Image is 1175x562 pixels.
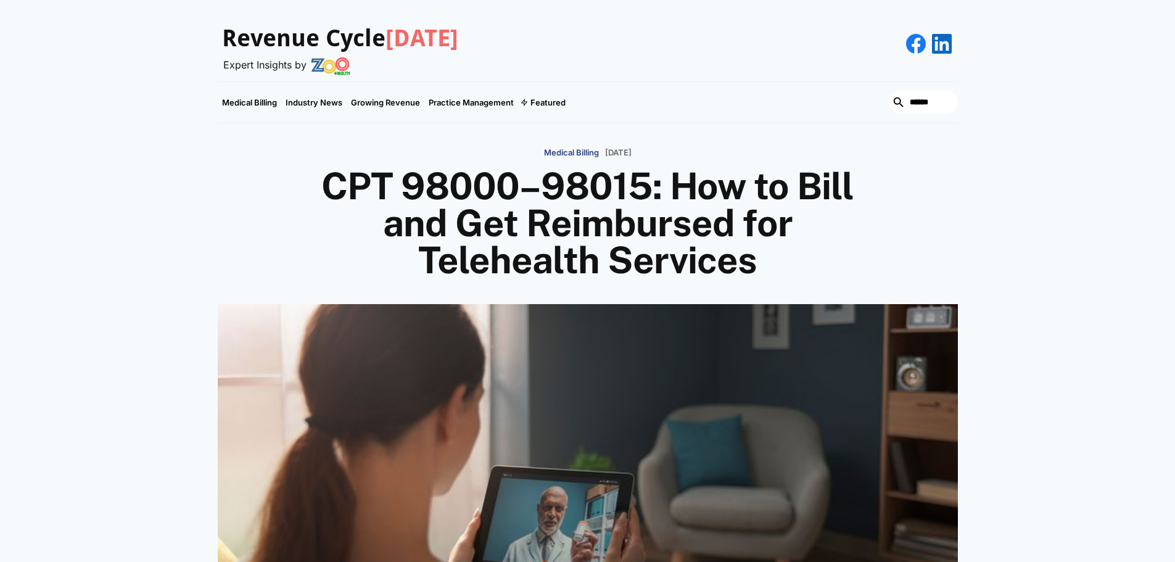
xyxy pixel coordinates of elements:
p: Medical Billing [544,148,599,158]
p: [DATE] [605,148,632,158]
a: Industry News [281,82,347,123]
a: Medical Billing [544,142,599,162]
a: Growing Revenue [347,82,424,123]
h1: CPT 98000–98015: How to Bill and Get Reimbursed for Telehealth Services [292,168,884,279]
a: Medical Billing [218,82,281,123]
span: [DATE] [385,25,458,52]
div: Featured [530,97,566,107]
a: Practice Management [424,82,518,123]
div: Expert Insights by [223,59,307,71]
a: Revenue Cycle[DATE]Expert Insights by [218,12,458,75]
h3: Revenue Cycle [222,25,458,53]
